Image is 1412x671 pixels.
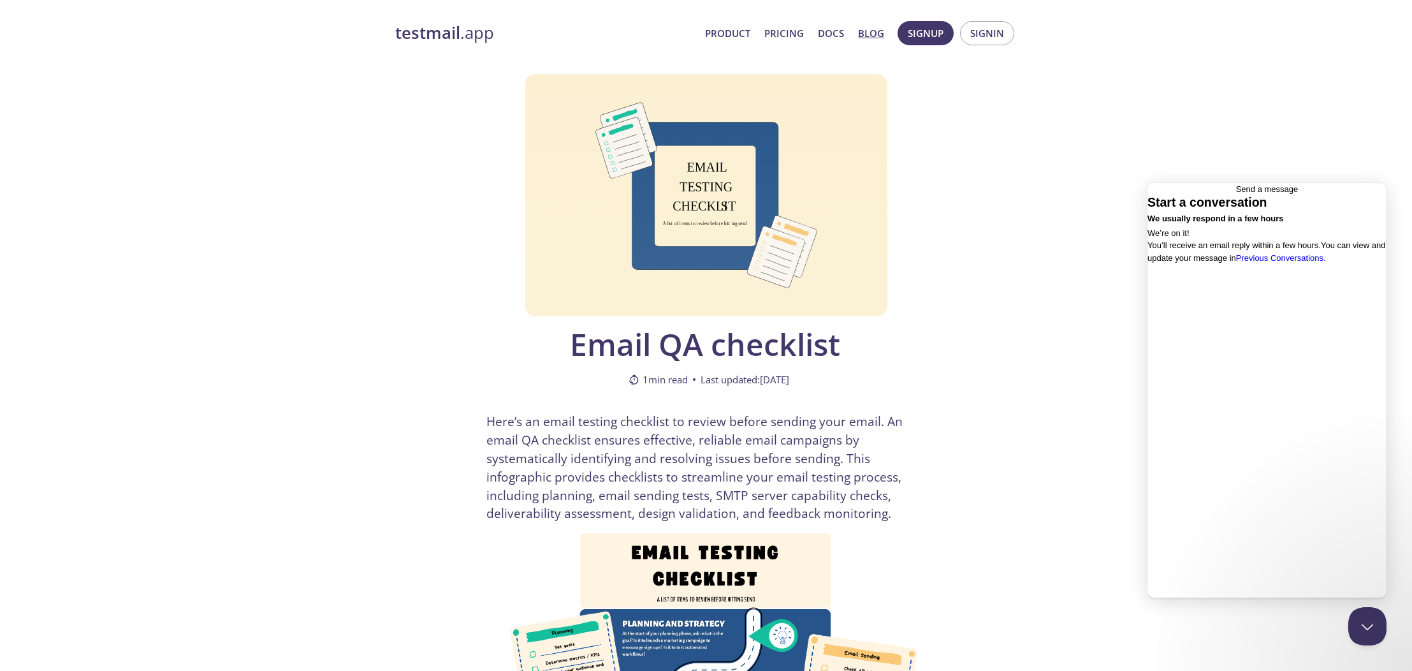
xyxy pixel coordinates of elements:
[898,21,954,45] button: Signup
[764,25,804,41] a: Pricing
[705,25,750,41] a: Product
[858,25,884,41] a: Blog
[486,413,926,523] p: Here’s an email testing checklist to review before sending your email. An email QA checklist ensu...
[395,22,460,44] strong: testmail
[908,25,943,41] span: Signup
[1147,183,1387,598] iframe: Help Scout Beacon - Live Chat, Contact Form, and Knowledge Base
[970,25,1004,41] span: Signin
[818,25,844,41] a: Docs
[487,327,923,362] span: Email QA checklist
[629,372,688,387] span: 1 min read
[395,22,695,44] a: testmail.app
[1348,607,1387,645] iframe: Help Scout Beacon - Close
[960,21,1014,45] button: Signin
[701,372,789,387] span: Last updated: [DATE]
